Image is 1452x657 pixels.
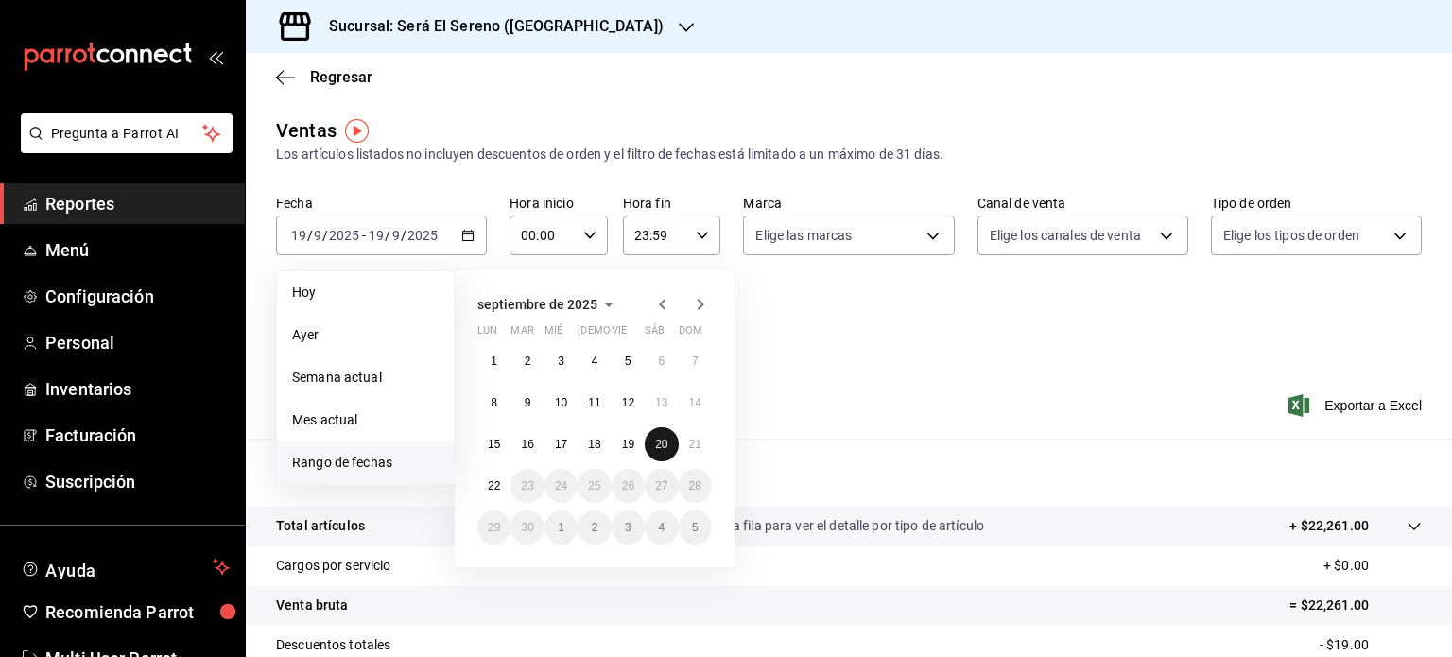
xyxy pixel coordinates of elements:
p: Descuentos totales [276,635,390,655]
p: Venta bruta [276,596,348,615]
div: Los artículos listados no incluyen descuentos de orden y el filtro de fechas está limitado a un m... [276,145,1422,164]
span: Personal [45,330,230,355]
p: Da clic en la fila para ver el detalle por tipo de artículo [670,516,984,536]
span: Facturación [45,423,230,448]
span: / [385,228,390,243]
abbr: 20 de septiembre de 2025 [655,438,667,451]
abbr: 30 de septiembre de 2025 [521,521,533,534]
span: septiembre de 2025 [477,297,597,312]
input: -- [368,228,385,243]
button: septiembre de 2025 [477,293,620,316]
label: Hora inicio [510,197,608,210]
span: / [307,228,313,243]
button: 27 de septiembre de 2025 [645,469,678,503]
input: -- [391,228,401,243]
button: 22 de septiembre de 2025 [477,469,510,503]
div: Ventas [276,116,337,145]
button: 1 de septiembre de 2025 [477,344,510,378]
img: Tooltip marker [345,119,369,143]
abbr: 2 de octubre de 2025 [592,521,598,534]
input: -- [290,228,307,243]
input: ---- [406,228,439,243]
abbr: 11 de septiembre de 2025 [588,396,600,409]
input: -- [313,228,322,243]
button: Pregunta a Parrot AI [21,113,233,153]
abbr: 24 de septiembre de 2025 [555,479,567,493]
label: Marca [743,197,954,210]
button: 21 de septiembre de 2025 [679,427,712,461]
abbr: 16 de septiembre de 2025 [521,438,533,451]
button: 26 de septiembre de 2025 [612,469,645,503]
button: 16 de septiembre de 2025 [510,427,544,461]
span: Rango de fechas [292,453,439,473]
button: open_drawer_menu [208,49,223,64]
abbr: 21 de septiembre de 2025 [689,438,701,451]
button: 17 de septiembre de 2025 [544,427,578,461]
p: Total artículos [276,516,365,536]
button: 11 de septiembre de 2025 [578,386,611,420]
p: Resumen [276,461,1422,484]
abbr: 5 de septiembre de 2025 [625,354,631,368]
abbr: 3 de octubre de 2025 [625,521,631,534]
abbr: 28 de septiembre de 2025 [689,479,701,493]
p: = $22,261.00 [1289,596,1422,615]
abbr: 27 de septiembre de 2025 [655,479,667,493]
span: Recomienda Parrot [45,599,230,625]
abbr: miércoles [544,324,562,344]
abbr: 9 de septiembre de 2025 [525,396,531,409]
input: ---- [328,228,360,243]
abbr: 19 de septiembre de 2025 [622,438,634,451]
button: 2 de octubre de 2025 [578,510,611,545]
abbr: 26 de septiembre de 2025 [622,479,634,493]
span: - [362,228,366,243]
p: + $22,261.00 [1289,516,1369,536]
span: Elige las marcas [755,226,852,245]
span: Suscripción [45,469,230,494]
abbr: 12 de septiembre de 2025 [622,396,634,409]
button: 2 de septiembre de 2025 [510,344,544,378]
label: Tipo de orden [1211,197,1422,210]
p: - $19.00 [1320,635,1422,655]
button: 23 de septiembre de 2025 [510,469,544,503]
button: 3 de octubre de 2025 [612,510,645,545]
a: Pregunta a Parrot AI [13,137,233,157]
button: Exportar a Excel [1292,394,1422,417]
p: + $0.00 [1323,556,1422,576]
abbr: 13 de septiembre de 2025 [655,396,667,409]
button: 4 de octubre de 2025 [645,510,678,545]
button: 15 de septiembre de 2025 [477,427,510,461]
button: Regresar [276,68,372,86]
abbr: jueves [578,324,689,344]
button: 19 de septiembre de 2025 [612,427,645,461]
span: / [322,228,328,243]
button: 6 de septiembre de 2025 [645,344,678,378]
span: Ayuda [45,556,205,579]
button: 9 de septiembre de 2025 [510,386,544,420]
abbr: 8 de septiembre de 2025 [491,396,497,409]
abbr: 7 de septiembre de 2025 [692,354,699,368]
abbr: 1 de octubre de 2025 [558,521,564,534]
button: 5 de octubre de 2025 [679,510,712,545]
abbr: 10 de septiembre de 2025 [555,396,567,409]
abbr: 6 de septiembre de 2025 [658,354,665,368]
button: 7 de septiembre de 2025 [679,344,712,378]
button: 20 de septiembre de 2025 [645,427,678,461]
button: 25 de septiembre de 2025 [578,469,611,503]
abbr: 14 de septiembre de 2025 [689,396,701,409]
button: 28 de septiembre de 2025 [679,469,712,503]
span: Ayer [292,325,439,345]
label: Hora fin [623,197,721,210]
button: 12 de septiembre de 2025 [612,386,645,420]
abbr: viernes [612,324,627,344]
span: Regresar [310,68,372,86]
abbr: 2 de septiembre de 2025 [525,354,531,368]
abbr: 29 de septiembre de 2025 [488,521,500,534]
button: 13 de septiembre de 2025 [645,386,678,420]
span: Menú [45,237,230,263]
span: Configuración [45,284,230,309]
button: 29 de septiembre de 2025 [477,510,510,545]
label: Canal de venta [977,197,1188,210]
button: 18 de septiembre de 2025 [578,427,611,461]
button: 5 de septiembre de 2025 [612,344,645,378]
